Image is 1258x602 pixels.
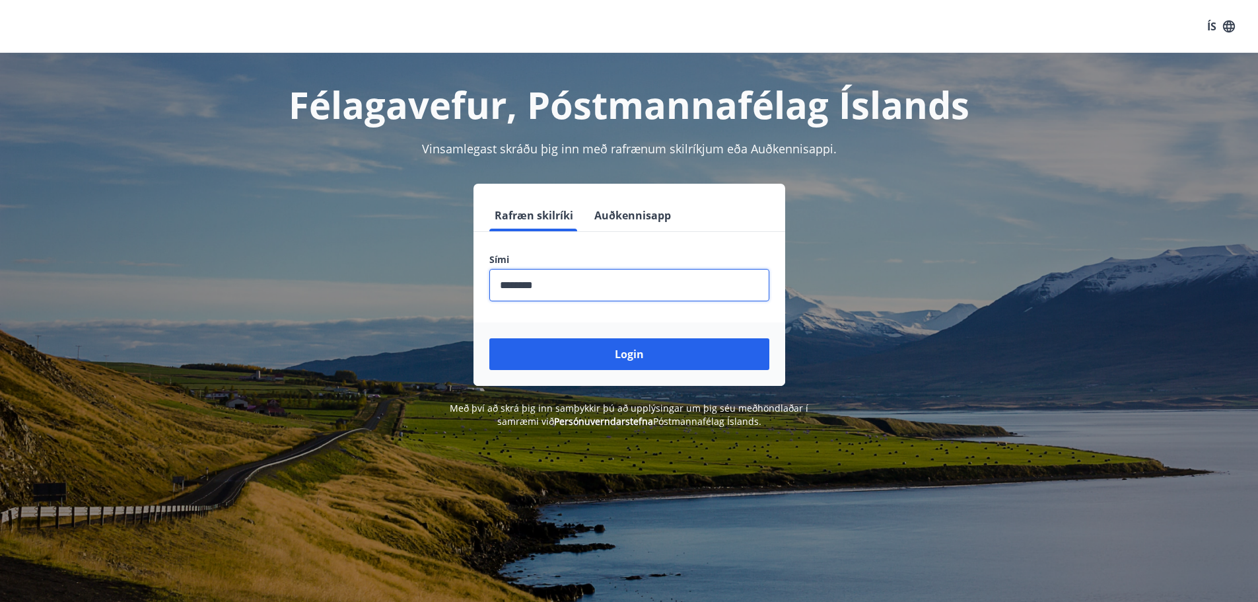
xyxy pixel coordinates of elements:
[589,200,676,231] button: Auðkennisapp
[422,141,837,157] span: Vinsamlegast skráðu þig inn með rafrænum skilríkjum eða Auðkennisappi.
[170,79,1089,130] h1: Félagavefur, Póstmannafélag Íslands
[554,415,653,428] a: Persónuverndarstefna
[489,200,578,231] button: Rafræn skilríki
[450,402,808,428] span: Með því að skrá þig inn samþykkir þú að upplýsingar um þig séu meðhöndlaðar í samræmi við Póstman...
[489,338,769,370] button: Login
[1200,15,1242,38] button: ÍS
[489,253,769,266] label: Sími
